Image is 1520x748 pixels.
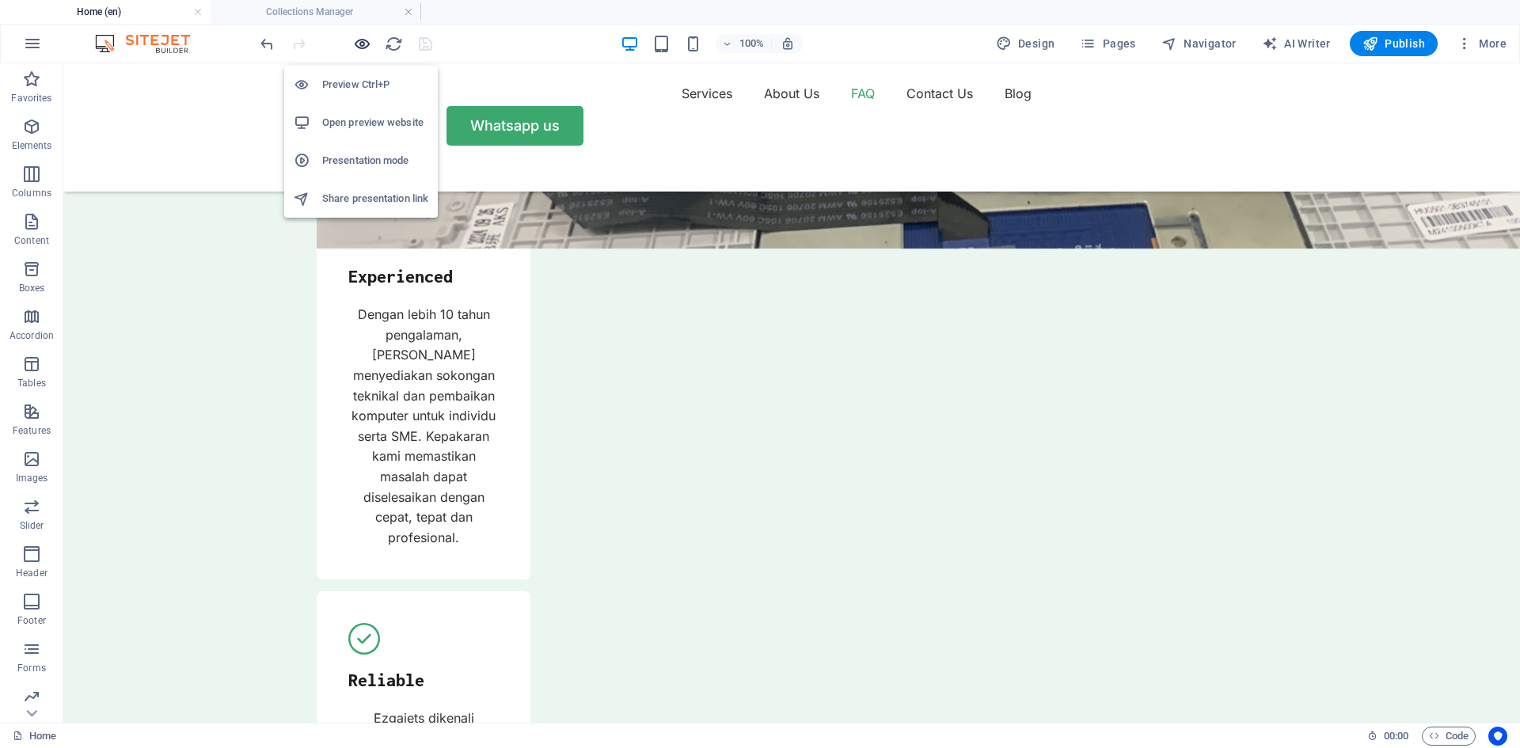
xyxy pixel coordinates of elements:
a: Click to cancel selection. Double-click to open Pages [13,727,56,746]
span: : [1395,730,1397,742]
span: More [1457,36,1507,51]
span: Code [1429,727,1469,746]
span: Publish [1362,36,1425,51]
button: Publish [1350,31,1438,56]
div: Design (Ctrl+Alt+Y) [990,31,1062,56]
img: Editor Logo [91,34,210,53]
button: undo [257,34,276,53]
h6: Share presentation link [322,189,428,208]
span: Navigator [1161,36,1237,51]
h6: Session time [1367,727,1409,746]
button: Code [1422,727,1476,746]
h4: Collections Manager [211,3,421,21]
i: On resize automatically adjust zoom level to fit chosen device. [781,36,795,51]
p: Boxes [19,282,45,294]
i: Reload page [385,35,403,53]
button: Navigator [1155,31,1243,56]
button: Design [990,31,1062,56]
button: Pages [1073,31,1142,56]
span: AI Writer [1262,36,1331,51]
p: Favorites [11,92,51,104]
button: More [1450,31,1513,56]
button: 100% [716,34,772,53]
button: reload [384,34,403,53]
h6: Open preview website [322,113,428,132]
p: Forms [17,662,46,674]
span: Pages [1080,36,1135,51]
p: Elements [12,139,52,152]
p: Tables [17,377,46,389]
span: Design [996,36,1055,51]
button: AI Writer [1256,31,1337,56]
h6: Preview Ctrl+P [322,75,428,94]
p: Accordion [9,329,54,342]
p: Columns [12,187,51,199]
p: Content [14,234,49,247]
p: Features [13,424,51,437]
i: Undo: Change HTML (Ctrl+Z) [258,35,276,53]
p: Images [16,472,48,484]
span: 00 00 [1384,727,1408,746]
p: Slider [20,519,44,532]
h6: 100% [739,34,765,53]
p: Header [16,567,47,579]
p: Footer [17,614,46,627]
button: Usercentrics [1488,727,1507,746]
h6: Presentation mode [322,151,428,170]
